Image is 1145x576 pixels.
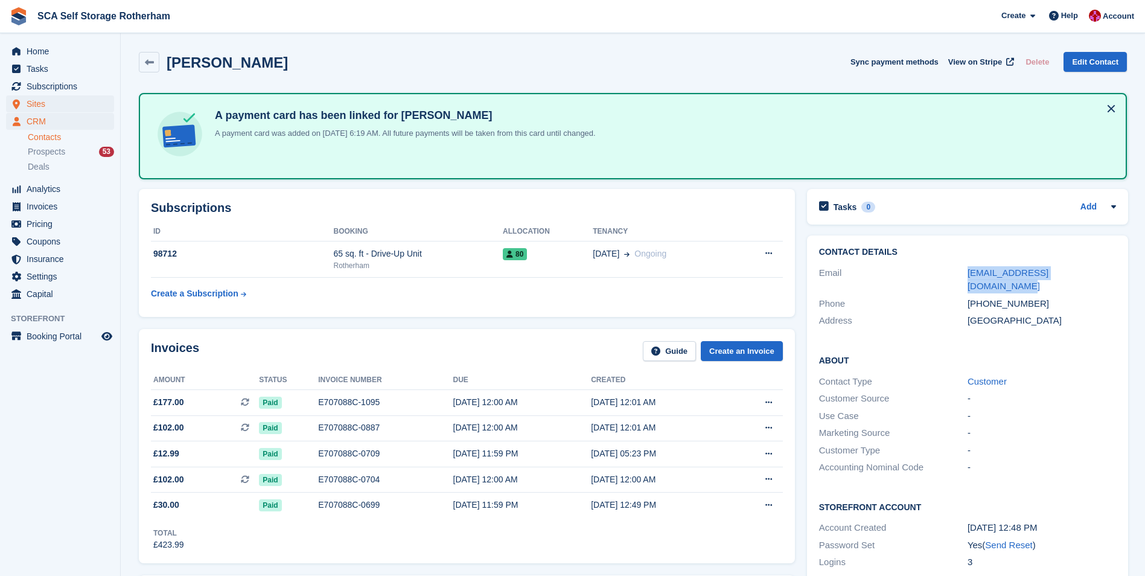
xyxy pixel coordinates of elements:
span: 80 [503,248,527,260]
div: [GEOGRAPHIC_DATA] [968,314,1116,328]
div: - [968,409,1116,423]
span: Paid [259,397,281,409]
div: Email [819,266,968,293]
span: Booking Portal [27,328,99,345]
div: 53 [99,147,114,157]
span: Prospects [28,146,65,158]
h2: Tasks [834,202,857,213]
span: Deals [28,161,49,173]
a: menu [6,78,114,95]
a: Edit Contact [1064,52,1127,72]
span: Ongoing [634,249,666,258]
span: Pricing [27,216,99,232]
div: [DATE] 11:59 PM [453,447,592,460]
a: Create a Subscription [151,283,246,305]
h2: Contact Details [819,248,1116,257]
p: A payment card was added on [DATE] 6:19 AM. All future payments will be taken from this card unti... [210,127,596,139]
a: Preview store [100,329,114,344]
div: [PHONE_NUMBER] [968,297,1116,311]
a: Add [1080,200,1097,214]
a: menu [6,113,114,130]
div: Use Case [819,409,968,423]
div: Account Created [819,521,968,535]
a: menu [6,43,114,60]
th: Tenancy [593,222,734,242]
div: [DATE] 12:00 AM [453,396,592,409]
div: 0 [861,202,875,213]
div: [DATE] 12:48 PM [968,521,1116,535]
div: [DATE] 12:01 AM [591,421,729,434]
span: Capital [27,286,99,302]
div: Address [819,314,968,328]
a: menu [6,60,114,77]
img: stora-icon-8386f47178a22dfd0bd8f6a31ec36ba5ce8667c1dd55bd0f319d3a0aa187defe.svg [10,7,28,25]
a: Customer [968,376,1007,386]
div: E707088C-0699 [318,499,453,511]
th: Allocation [503,222,593,242]
div: [DATE] 12:49 PM [591,499,729,511]
th: Booking [334,222,503,242]
span: View on Stripe [948,56,1002,68]
div: Marketing Source [819,426,968,440]
div: Phone [819,297,968,311]
button: Delete [1021,52,1054,72]
a: menu [6,233,114,250]
span: Insurance [27,251,99,267]
span: [DATE] [593,248,619,260]
a: menu [6,216,114,232]
span: Create [1001,10,1025,22]
button: Sync payment methods [850,52,939,72]
th: Amount [151,371,259,390]
div: £423.99 [153,539,184,551]
span: Subscriptions [27,78,99,95]
div: Password Set [819,539,968,552]
th: ID [151,222,334,242]
th: Invoice number [318,371,453,390]
div: - [968,392,1116,406]
span: £30.00 [153,499,179,511]
h2: Invoices [151,341,199,361]
a: menu [6,181,114,197]
a: Deals [28,161,114,173]
div: 65 sq. ft - Drive-Up Unit [334,248,503,260]
div: [DATE] 12:00 AM [453,421,592,434]
span: Account [1103,10,1134,22]
div: [DATE] 11:59 PM [453,499,592,511]
span: £177.00 [153,396,184,409]
div: 98712 [151,248,334,260]
div: Rotherham [334,260,503,271]
span: ( ) [982,540,1035,550]
div: Logins [819,555,968,569]
span: Paid [259,422,281,434]
th: Status [259,371,318,390]
h2: [PERSON_NAME] [167,54,288,71]
div: 3 [968,555,1116,569]
div: Accounting Nominal Code [819,461,968,475]
div: Create a Subscription [151,287,238,300]
div: Customer Source [819,392,968,406]
a: Create an Invoice [701,341,783,361]
div: [DATE] 05:23 PM [591,447,729,460]
a: View on Stripe [943,52,1016,72]
img: card-linked-ebf98d0992dc2aeb22e95c0e3c79077019eb2392cfd83c6a337811c24bc77127.svg [155,109,205,159]
span: Home [27,43,99,60]
span: Help [1061,10,1078,22]
th: Due [453,371,592,390]
a: menu [6,328,114,345]
span: £102.00 [153,421,184,434]
div: - [968,444,1116,458]
div: Contact Type [819,375,968,389]
h2: Subscriptions [151,201,783,215]
div: Yes [968,539,1116,552]
div: Total [153,528,184,539]
a: menu [6,251,114,267]
div: E707088C-0704 [318,473,453,486]
span: Analytics [27,181,99,197]
th: Created [591,371,729,390]
span: £12.99 [153,447,179,460]
span: Paid [259,474,281,486]
a: menu [6,268,114,285]
span: Storefront [11,313,120,325]
span: Paid [259,448,281,460]
div: [DATE] 12:01 AM [591,396,729,409]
